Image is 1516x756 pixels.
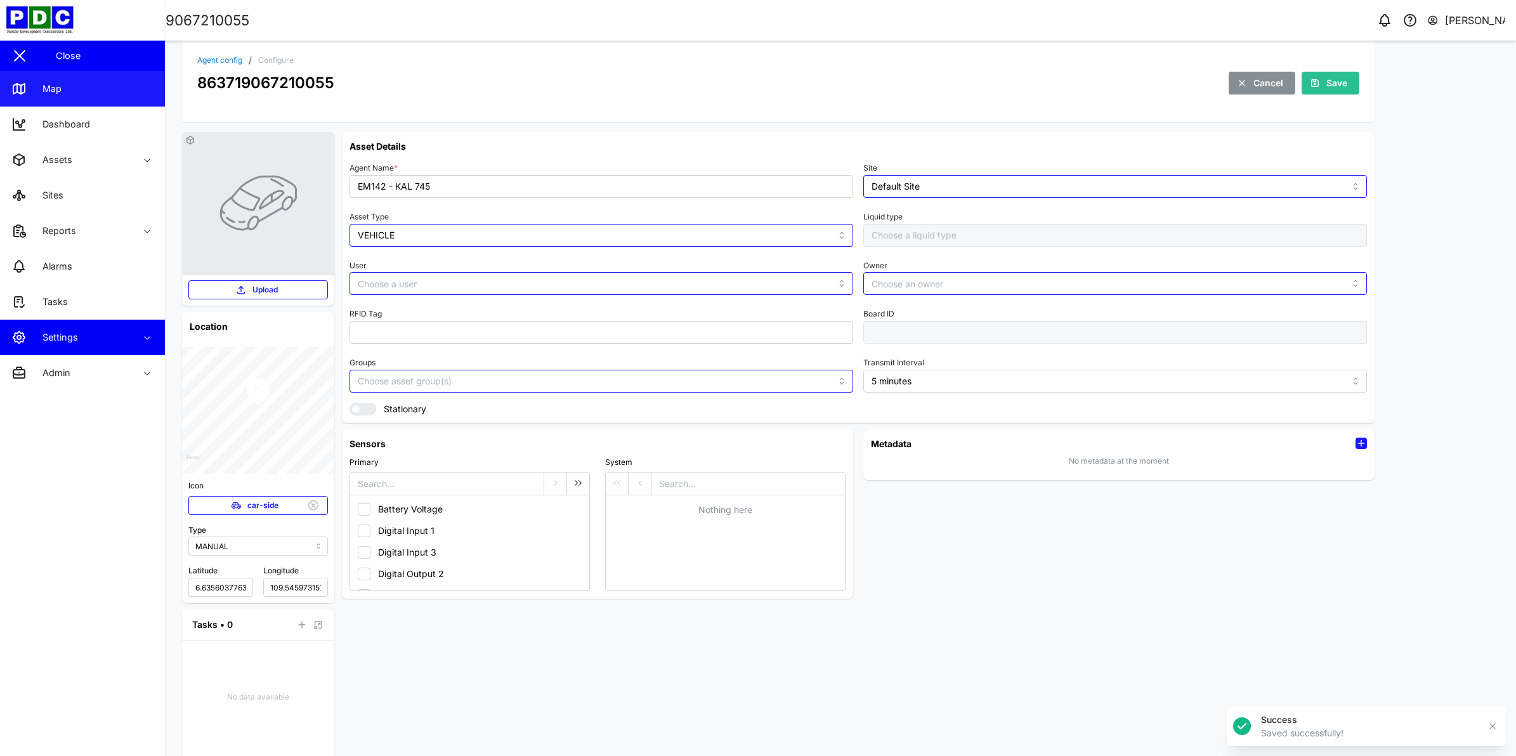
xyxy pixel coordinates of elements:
button: [PERSON_NAME] [1427,11,1506,29]
div: System [605,457,846,469]
div: Settings [33,330,78,344]
div: / [249,56,252,65]
button: Upload [188,280,328,299]
div: No data available [182,691,334,703]
button: car-side [188,496,328,515]
button: Battery Voltage [353,499,584,520]
div: Map [33,82,62,96]
span: Save [1326,72,1347,94]
div: Tasks [33,295,68,309]
div: Reports [33,224,76,238]
h6: Sensors [350,437,846,450]
input: Choose a user [350,272,853,295]
input: Choose an owner [863,272,1367,295]
label: Board ID [863,310,894,318]
div: Close [56,49,81,63]
div: Alarms [33,259,72,273]
div: Saved successfully! [1261,727,1479,740]
div: Dashboard [33,117,90,131]
button: Remove Icon [304,497,322,514]
label: RFID Tag [350,310,382,318]
label: Owner [863,261,887,270]
input: Search... [651,472,845,495]
h6: Location [182,312,334,341]
label: Groups [350,358,376,367]
a: Mapbox logo [186,455,200,470]
div: Success [1261,714,1479,726]
input: Choose asset group(s) [358,376,577,386]
img: Main Logo [6,6,171,34]
div: No metadata at the moment [1069,455,1169,467]
div: Icon [188,480,328,492]
div: Tasks • 0 [192,618,233,632]
span: Upload [252,281,278,299]
label: Liquid type [863,212,903,221]
label: Latitude [188,565,218,577]
button: Save [1302,72,1359,94]
div: [PERSON_NAME] [1445,13,1506,29]
label: Site [863,164,877,173]
label: User [350,261,367,270]
div: 863719067210055 [197,71,334,94]
input: Choose a site [863,175,1367,198]
label: Stationary [376,403,426,415]
div: Sites [33,188,63,202]
input: Search... [350,472,544,495]
input: Choose an asset type [350,224,853,247]
button: Digital Output 2 [353,563,584,585]
label: Type [188,525,206,537]
button: Digital Input 1 [353,520,584,542]
h6: Metadata [871,437,912,450]
div: Map marker [243,376,273,410]
label: Asset Type [350,212,389,221]
h6: Asset Details [350,140,1367,153]
span: Cancel [1253,72,1283,94]
button: Cancel [1229,72,1295,94]
a: Agent config [197,56,242,64]
div: Nothing here [606,503,845,517]
span: car-side [247,497,278,514]
label: Transmit Interval [863,358,924,367]
label: Longitude [263,565,299,577]
canvas: Map [182,347,334,474]
label: Agent Name [350,164,398,173]
div: Primary [350,457,590,469]
button: Digital Input 3 [353,542,584,563]
img: VEHICLE photo [218,162,299,244]
div: Assets [33,153,72,167]
div: Configure [258,56,294,64]
div: Admin [33,366,70,380]
button: Digital Output 3 [353,585,584,606]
